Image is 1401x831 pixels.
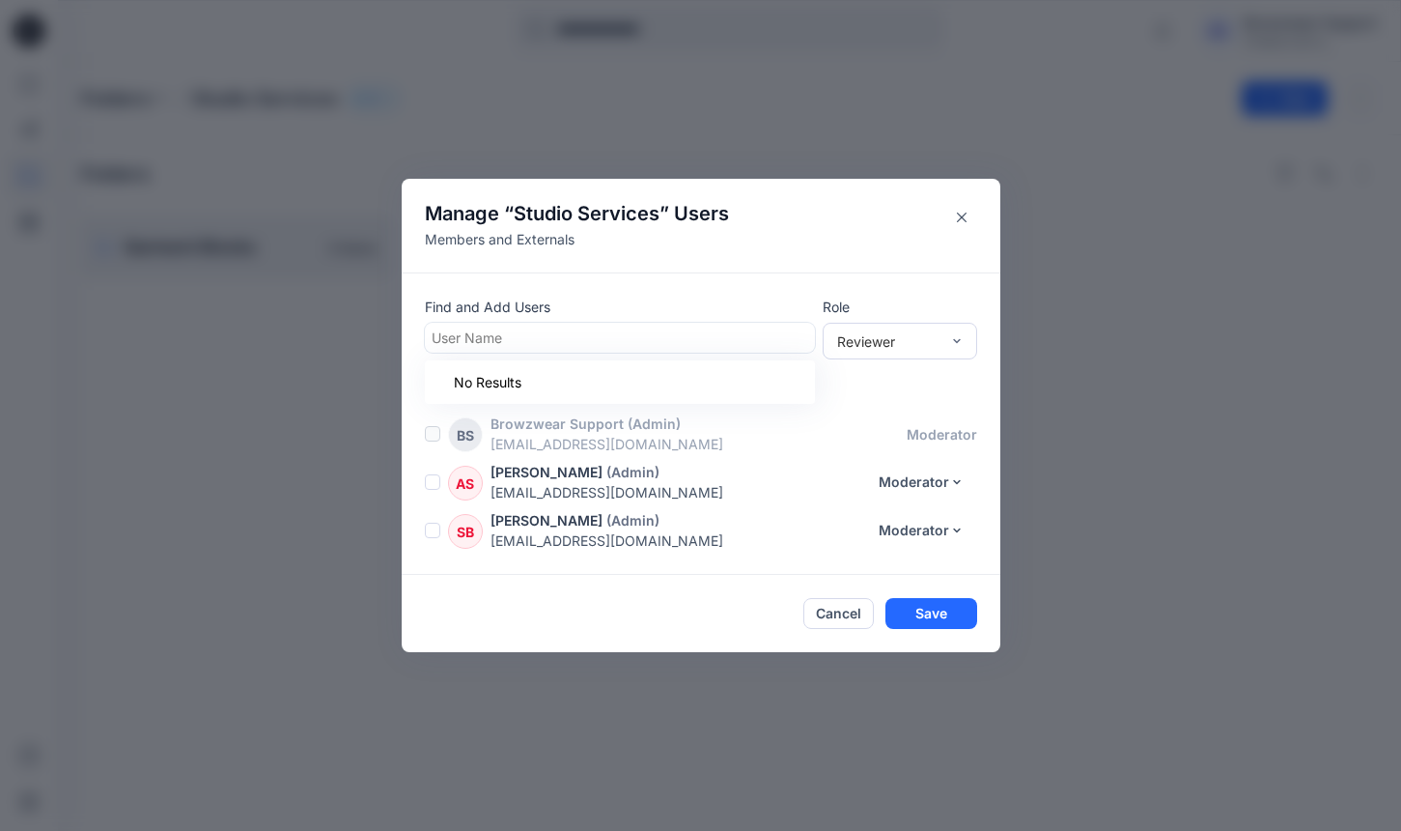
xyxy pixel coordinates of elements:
p: [EMAIL_ADDRESS][DOMAIN_NAME] [490,434,907,454]
p: moderator [907,424,977,444]
p: [EMAIL_ADDRESS][DOMAIN_NAME] [490,530,866,551]
div: SB [448,514,483,549]
button: Close [946,202,977,233]
h4: Manage “ ” Users [425,202,729,225]
button: Moderator [866,467,977,498]
p: Browzwear Support [490,414,624,434]
p: (Admin) [606,510,659,530]
p: [PERSON_NAME] [490,510,602,530]
p: [EMAIL_ADDRESS][DOMAIN_NAME] [490,482,866,502]
div: AS [448,466,483,501]
span: Studio Services [514,202,659,225]
button: Save [885,598,977,629]
p: Role [823,297,977,317]
p: Find and Add Users [425,297,815,317]
div: BS [448,417,483,452]
p: (Admin) [606,462,659,482]
div: No Results [425,364,533,400]
p: Members and Externals [425,229,729,249]
p: [PERSON_NAME] [490,462,602,482]
button: Cancel [803,598,874,629]
p: (Admin) [628,414,681,434]
div: Reviewer [837,331,939,352]
button: Moderator [866,515,977,546]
